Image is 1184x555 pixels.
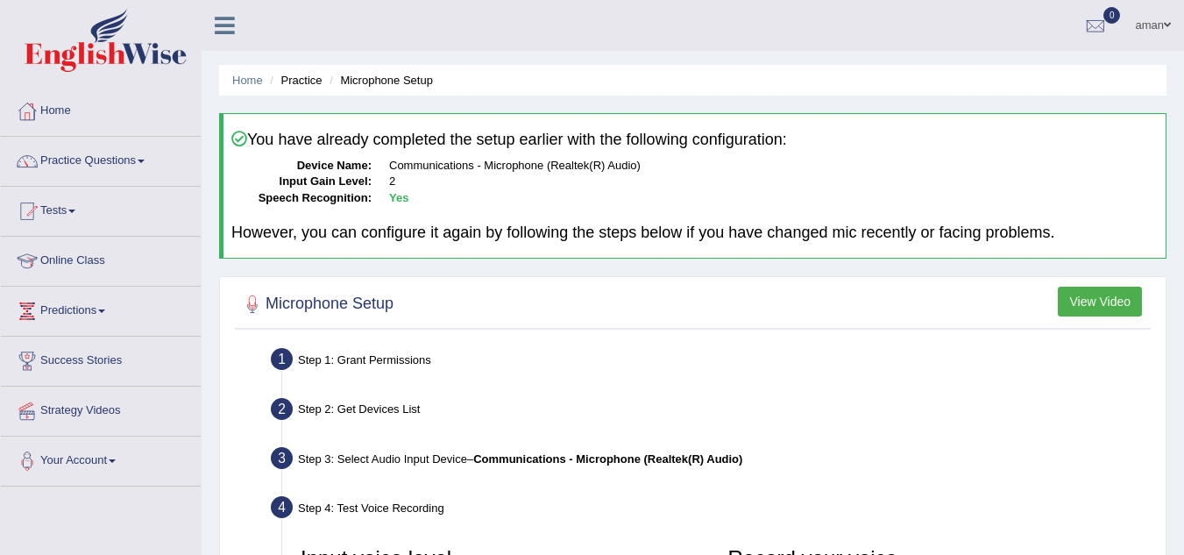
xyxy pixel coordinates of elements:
[263,343,1158,381] div: Step 1: Grant Permissions
[232,74,263,87] a: Home
[389,174,1158,190] dd: 2
[389,191,408,204] b: Yes
[1,387,201,430] a: Strategy Videos
[266,72,322,89] li: Practice
[231,224,1158,242] h4: However, you can configure it again by following the steps below if you have changed mic recently...
[389,158,1158,174] dd: Communications - Microphone (Realtek(R) Audio)
[231,190,372,207] dt: Speech Recognition:
[263,491,1158,530] div: Step 4: Test Voice Recording
[1,337,201,381] a: Success Stories
[263,393,1158,431] div: Step 2: Get Devices List
[1,187,201,231] a: Tests
[239,291,393,317] h2: Microphone Setup
[1,87,201,131] a: Home
[1,137,201,181] a: Practice Questions
[231,131,1158,149] h4: You have already completed the setup earlier with the following configuration:
[263,442,1158,480] div: Step 3: Select Audio Input Device
[1,237,201,281] a: Online Class
[1,437,201,480] a: Your Account
[325,72,433,89] li: Microphone Setup
[1058,287,1142,317] button: View Video
[1,287,201,331] a: Predictions
[231,174,372,190] dt: Input Gain Level:
[467,452,742,466] span: –
[1103,7,1121,24] span: 0
[231,158,372,174] dt: Device Name:
[473,452,742,466] b: Communications - Microphone (Realtek(R) Audio)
